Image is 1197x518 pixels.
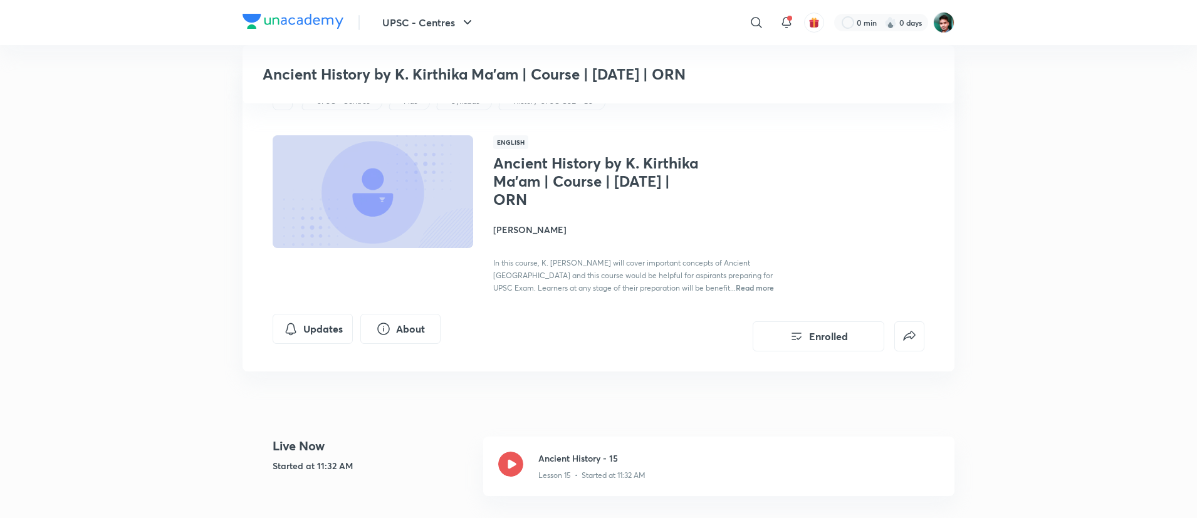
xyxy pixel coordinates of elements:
span: In this course, K. [PERSON_NAME] will cover important concepts of Ancient [GEOGRAPHIC_DATA] and t... [493,258,773,293]
h3: Ancient History - 15 [538,452,939,465]
span: Read more [736,282,774,293]
button: false [894,321,924,351]
img: Avinash Gupta [933,12,954,33]
button: avatar [804,13,824,33]
button: Enrolled [753,321,884,351]
button: UPSC - Centres [375,10,483,35]
button: About [360,314,441,344]
h3: Ancient History by K. Kirthika Ma'am | Course | [DATE] | ORN [263,65,753,83]
a: Ancient History - 15Lesson 15 • Started at 11:32 AM [483,437,954,511]
img: avatar [808,17,820,28]
img: Company Logo [243,14,343,29]
button: Updates [273,314,353,344]
img: streak [884,16,897,29]
p: Lesson 15 • Started at 11:32 AM [538,470,646,481]
span: English [493,135,528,149]
h5: Started at 11:32 AM [273,459,473,472]
h1: Ancient History by K. Kirthika Ma'am | Course | [DATE] | ORN [493,154,698,208]
h4: Live Now [273,437,473,455]
a: Company Logo [243,14,343,32]
h4: [PERSON_NAME] [493,223,774,236]
img: Thumbnail [271,134,475,249]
